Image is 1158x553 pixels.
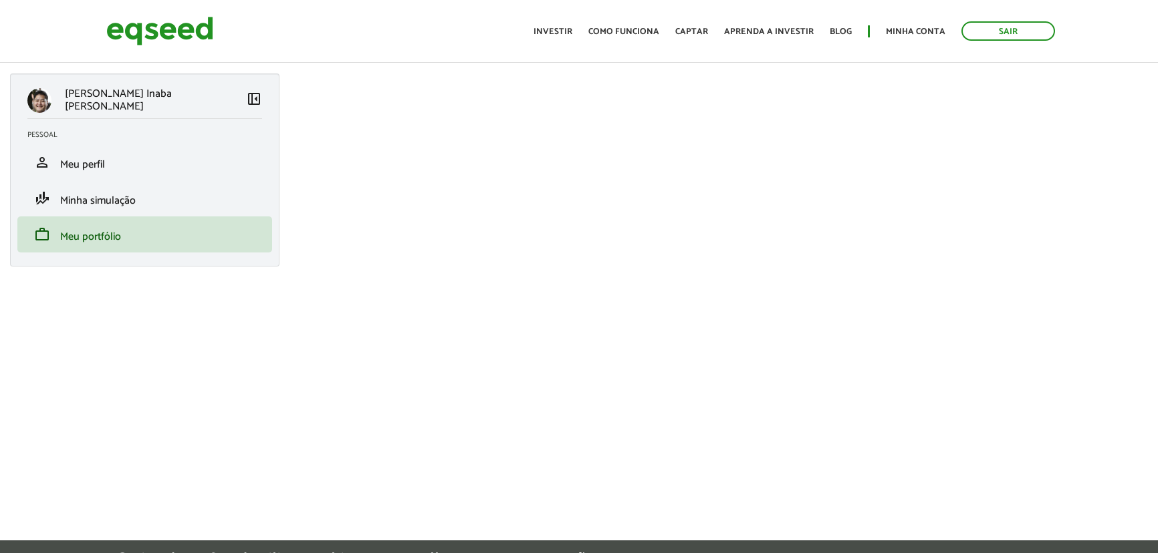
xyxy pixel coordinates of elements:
[27,131,272,139] h2: Pessoal
[961,21,1055,41] a: Sair
[534,27,572,36] a: Investir
[830,27,852,36] a: Blog
[246,91,262,110] a: Colapsar menu
[27,226,262,242] a: workMeu portfólio
[886,27,945,36] a: Minha conta
[724,27,814,36] a: Aprenda a investir
[246,91,262,107] span: left_panel_close
[60,192,136,210] span: Minha simulação
[34,226,50,242] span: work
[17,216,272,252] li: Meu portfólio
[60,228,121,246] span: Meu portfólio
[17,180,272,216] li: Minha simulação
[675,27,708,36] a: Captar
[27,154,262,170] a: personMeu perfil
[27,190,262,206] a: finance_modeMinha simulação
[60,156,105,174] span: Meu perfil
[65,87,246,113] p: [PERSON_NAME] Inaba [PERSON_NAME]
[588,27,659,36] a: Como funciona
[17,144,272,180] li: Meu perfil
[106,13,213,49] img: EqSeed
[34,154,50,170] span: person
[34,190,50,206] span: finance_mode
